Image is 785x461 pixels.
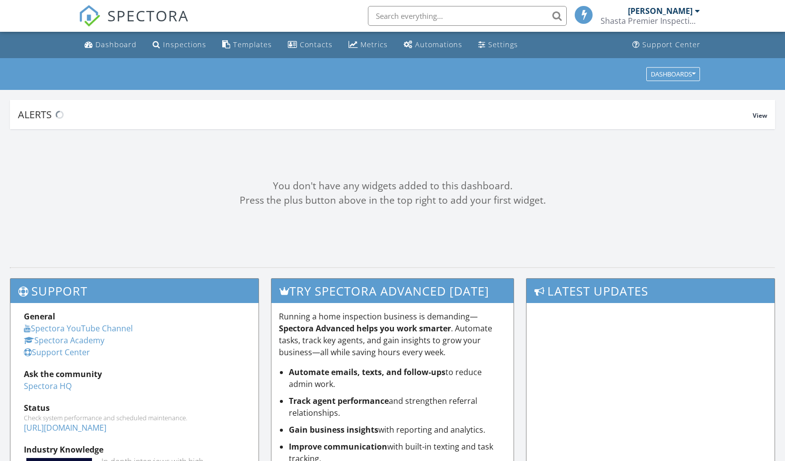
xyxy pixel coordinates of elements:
[289,395,389,406] strong: Track agent performance
[79,5,100,27] img: The Best Home Inspection Software - Spectora
[95,40,137,49] div: Dashboard
[233,40,272,49] div: Templates
[10,279,259,303] h3: Support
[474,36,522,54] a: Settings
[24,381,72,391] a: Spectora HQ
[400,36,466,54] a: Automations (Basic)
[368,6,567,26] input: Search everything...
[24,422,106,433] a: [URL][DOMAIN_NAME]
[163,40,206,49] div: Inspections
[24,414,245,422] div: Check system performance and scheduled maintenance.
[24,323,133,334] a: Spectora YouTube Channel
[24,311,55,322] strong: General
[107,5,189,26] span: SPECTORA
[289,441,387,452] strong: Improve communication
[10,193,775,208] div: Press the plus button above in the top right to add your first widget.
[415,40,462,49] div: Automations
[345,36,392,54] a: Metrics
[284,36,337,54] a: Contacts
[18,108,753,121] div: Alerts
[24,368,245,380] div: Ask the community
[289,367,445,378] strong: Automate emails, texts, and follow-ups
[646,67,700,81] button: Dashboards
[24,444,245,456] div: Industry Knowledge
[10,179,775,193] div: You don't have any widgets added to this dashboard.
[279,323,451,334] strong: Spectora Advanced helps you work smarter
[753,111,767,120] span: View
[289,395,506,419] li: and strengthen referral relationships.
[24,402,245,414] div: Status
[628,6,693,16] div: [PERSON_NAME]
[289,366,506,390] li: to reduce admin work.
[360,40,388,49] div: Metrics
[24,335,104,346] a: Spectora Academy
[79,13,189,34] a: SPECTORA
[628,36,704,54] a: Support Center
[279,310,506,358] p: Running a home inspection business is demanding— . Automate tasks, track key agents, and gain ins...
[289,424,506,436] li: with reporting and analytics.
[218,36,276,54] a: Templates
[271,279,514,303] h3: Try spectora advanced [DATE]
[526,279,775,303] h3: Latest Updates
[81,36,141,54] a: Dashboard
[149,36,210,54] a: Inspections
[24,347,90,358] a: Support Center
[289,424,378,435] strong: Gain business insights
[488,40,518,49] div: Settings
[601,16,700,26] div: Shasta Premier Inspection Group
[300,40,333,49] div: Contacts
[642,40,700,49] div: Support Center
[651,71,696,77] div: Dashboards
